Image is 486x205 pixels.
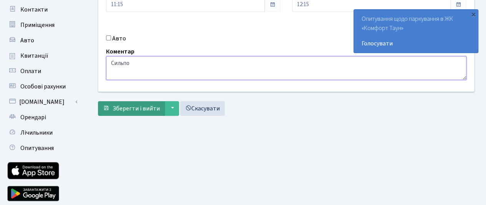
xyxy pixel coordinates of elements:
[20,128,53,137] span: Лічильники
[180,101,225,116] a: Скасувати
[4,125,81,140] a: Лічильники
[98,101,165,116] button: Зберегти і вийти
[20,82,66,91] span: Особові рахунки
[4,33,81,48] a: Авто
[20,36,34,45] span: Авто
[20,21,55,29] span: Приміщення
[4,140,81,156] a: Опитування
[354,10,478,53] div: Опитування щодо паркування в ЖК «Комфорт Таун»
[4,110,81,125] a: Орендарі
[4,48,81,63] a: Квитанції
[20,113,46,122] span: Орендарі
[4,63,81,79] a: Оплати
[113,104,160,113] span: Зберегти і вийти
[4,17,81,33] a: Приміщення
[20,52,48,60] span: Квитанції
[4,79,81,94] a: Особові рахунки
[20,5,48,14] span: Контакти
[20,144,54,152] span: Опитування
[469,10,477,18] div: ×
[4,94,81,110] a: [DOMAIN_NAME]
[4,2,81,17] a: Контакти
[112,34,126,43] label: Авто
[106,47,134,56] label: Коментар
[20,67,41,75] span: Оплати
[362,39,470,48] a: Голосувати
